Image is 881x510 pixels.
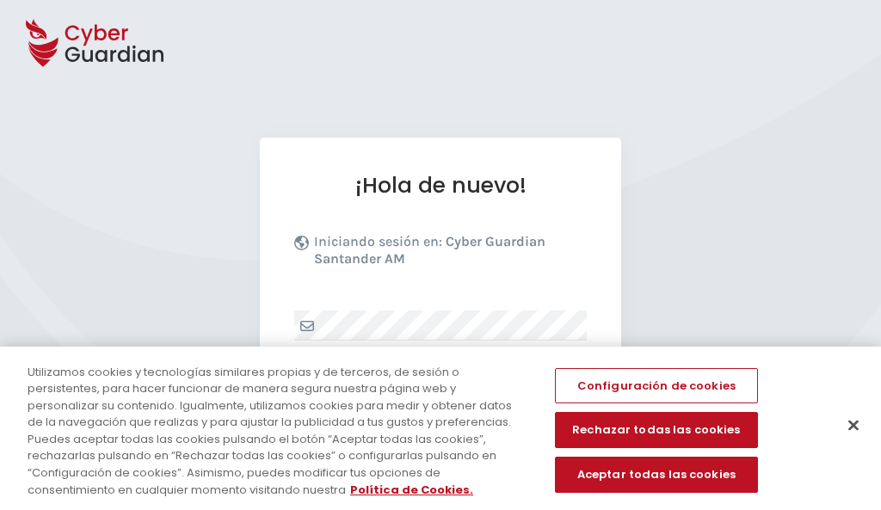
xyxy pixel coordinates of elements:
[555,413,758,449] button: Rechazar todas las cookies
[314,233,545,267] b: Cyber Guardian Santander AM
[555,457,758,493] button: Aceptar todas las cookies
[555,368,758,404] button: Configuración de cookies, Abre el cuadro de diálogo del centro de preferencias.
[350,482,473,498] a: Más información sobre su privacidad, se abre en una nueva pestaña
[314,233,582,276] p: Iniciando sesión en:
[28,364,528,498] div: Utilizamos cookies y tecnologías similares propias y de terceros, de sesión o persistentes, para ...
[294,172,587,199] h1: ¡Hola de nuevo!
[835,407,872,445] button: Cerrar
